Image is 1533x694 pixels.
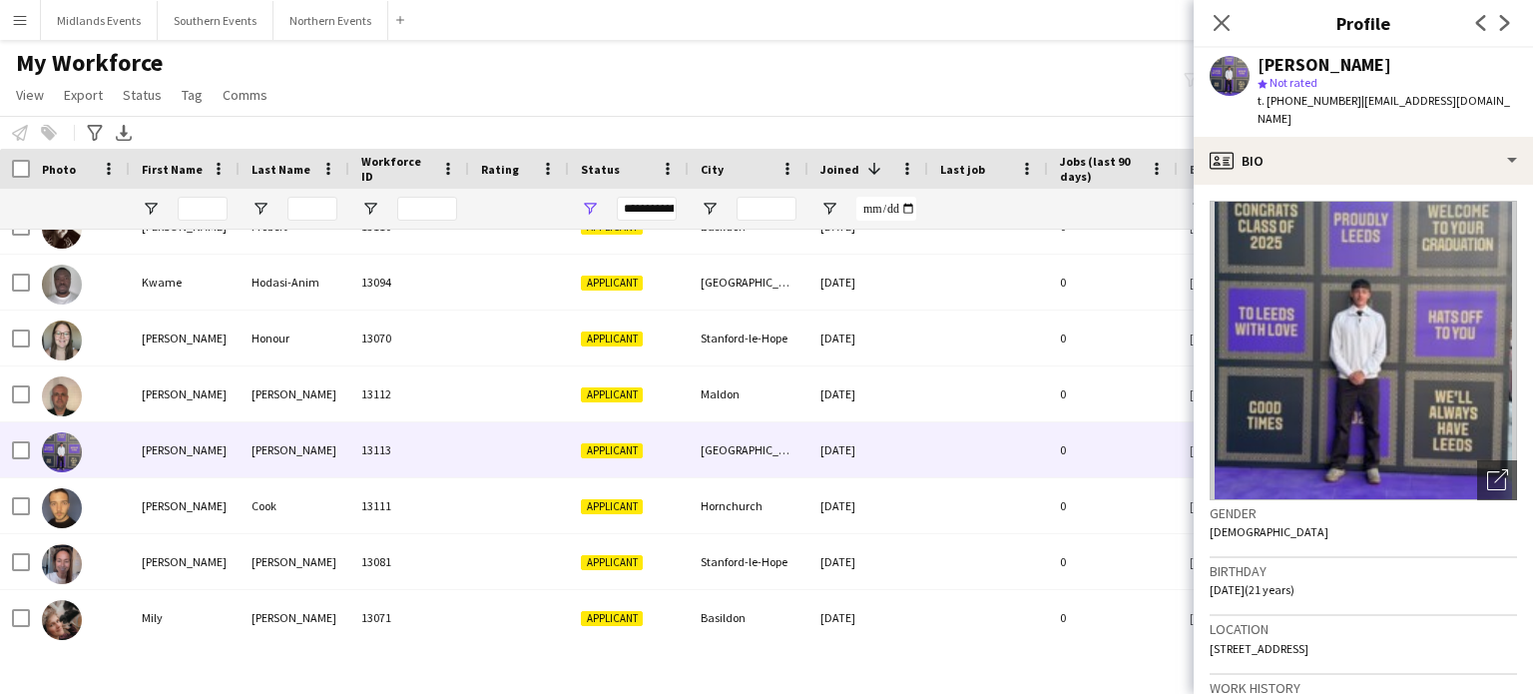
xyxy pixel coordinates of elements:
span: [DATE] (21 years) [1210,582,1294,597]
button: Open Filter Menu [820,200,838,218]
div: 0 [1048,311,1178,365]
h3: Gender [1210,504,1517,522]
span: Workforce ID [361,154,433,184]
span: Export [64,86,103,104]
div: 13071 [349,590,469,645]
a: View [8,82,52,108]
span: Joined [820,162,859,177]
img: Liam Underwood [42,432,82,472]
div: 13113 [349,422,469,477]
div: [DATE] [808,478,928,533]
img: Michelle Murray [42,544,82,584]
span: City [701,162,724,177]
span: Photo [42,162,76,177]
span: Last Name [252,162,310,177]
div: [PERSON_NAME] [1258,56,1391,74]
h3: Profile [1194,10,1533,36]
div: [DATE] [808,255,928,310]
img: Kwame Hodasi-Anim [42,265,82,305]
div: 13111 [349,478,469,533]
img: Lee Jiggins [42,376,82,416]
div: [PERSON_NAME] [130,311,240,365]
div: 13094 [349,255,469,310]
h3: Birthday [1210,562,1517,580]
div: [PERSON_NAME] [240,422,349,477]
a: Export [56,82,111,108]
span: Applicant [581,276,643,291]
button: Northern Events [273,1,388,40]
div: 0 [1048,366,1178,421]
span: Comms [223,86,267,104]
span: Not rated [1270,75,1317,90]
button: Open Filter Menu [701,200,719,218]
span: [STREET_ADDRESS] [1210,641,1308,656]
span: | [EMAIL_ADDRESS][DOMAIN_NAME] [1258,93,1510,126]
span: Tag [182,86,203,104]
h3: Location [1210,620,1517,638]
span: Applicant [581,443,643,458]
button: Open Filter Menu [252,200,269,218]
span: [DEMOGRAPHIC_DATA] [1210,524,1328,539]
div: [PERSON_NAME] [130,422,240,477]
div: 13070 [349,311,469,365]
span: Status [581,162,620,177]
a: Status [115,82,170,108]
div: [DATE] [808,366,928,421]
div: [PERSON_NAME] [240,366,349,421]
button: Open Filter Menu [142,200,160,218]
a: Comms [215,82,275,108]
div: [GEOGRAPHIC_DATA] [689,255,808,310]
div: [DATE] [808,311,928,365]
span: Applicant [581,387,643,402]
a: Tag [174,82,211,108]
span: Applicant [581,611,643,626]
div: [PERSON_NAME] [240,534,349,589]
button: Midlands Events [41,1,158,40]
div: Maldon [689,366,808,421]
input: Workforce ID Filter Input [397,197,457,221]
div: Honour [240,311,349,365]
input: City Filter Input [737,197,796,221]
input: Last Name Filter Input [287,197,337,221]
div: 13081 [349,534,469,589]
div: 13112 [349,366,469,421]
div: [DATE] [808,534,928,589]
div: Open photos pop-in [1477,460,1517,500]
span: Applicant [581,499,643,514]
app-action-btn: Export XLSX [112,121,136,145]
button: Open Filter Menu [581,200,599,218]
div: [DATE] [808,422,928,477]
div: Cook [240,478,349,533]
button: Open Filter Menu [1190,200,1208,218]
div: [PERSON_NAME] [130,478,240,533]
span: Rating [481,162,519,177]
div: [GEOGRAPHIC_DATA] [689,422,808,477]
div: [PERSON_NAME] [130,366,240,421]
div: 0 [1048,422,1178,477]
input: Joined Filter Input [856,197,916,221]
div: 0 [1048,478,1178,533]
span: My Workforce [16,48,163,78]
span: First Name [142,162,203,177]
span: t. [PHONE_NUMBER] [1258,93,1361,108]
div: Kwame [130,255,240,310]
img: Matthew Cook [42,488,82,528]
img: Lara Honour [42,321,82,360]
span: Email [1190,162,1222,177]
span: Jobs (last 90 days) [1060,154,1142,184]
div: Basildon [689,590,808,645]
div: 0 [1048,255,1178,310]
span: View [16,86,44,104]
button: Open Filter Menu [361,200,379,218]
button: Southern Events [158,1,273,40]
div: Stanford-le-Hope [689,534,808,589]
span: Status [123,86,162,104]
span: Last job [940,162,985,177]
div: Mily [130,590,240,645]
div: 0 [1048,534,1178,589]
span: Applicant [581,332,643,347]
div: Bio [1194,137,1533,185]
app-action-btn: Advanced filters [83,121,107,145]
div: [PERSON_NAME] [130,534,240,589]
div: Hornchurch [689,478,808,533]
